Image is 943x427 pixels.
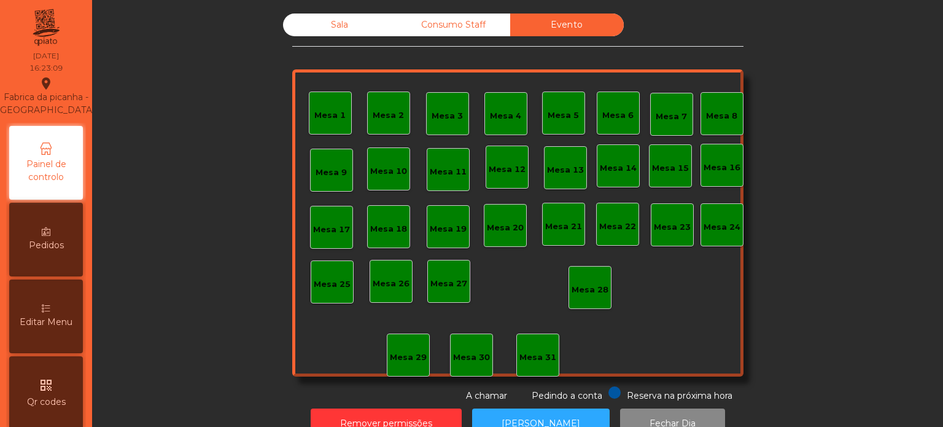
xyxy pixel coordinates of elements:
div: Mesa 6 [602,109,634,122]
div: Mesa 30 [453,351,490,364]
div: Mesa 8 [706,110,737,122]
i: qr_code [39,378,53,393]
div: Mesa 27 [430,278,467,290]
div: Mesa 12 [489,163,526,176]
div: Mesa 29 [390,351,427,364]
div: Mesa 28 [572,284,608,296]
div: Mesa 11 [430,166,467,178]
div: Mesa 2 [373,109,404,122]
div: Mesa 23 [654,221,691,233]
span: Pedindo a conta [532,390,602,401]
div: Mesa 16 [704,162,740,174]
div: Mesa 17 [313,224,350,236]
div: Mesa 5 [548,109,579,122]
span: Qr codes [27,396,66,409]
div: Evento [510,14,624,36]
div: Mesa 1 [314,109,346,122]
div: [DATE] [33,50,59,61]
div: Sala [283,14,397,36]
div: Mesa 22 [599,221,636,233]
div: Mesa 9 [316,166,347,179]
i: location_on [39,76,53,91]
div: Mesa 13 [547,164,584,176]
div: Mesa 19 [430,223,467,235]
div: Mesa 20 [487,222,524,234]
div: Mesa 21 [545,221,582,233]
div: Mesa 26 [373,278,409,290]
div: Mesa 10 [370,165,407,178]
span: A chamar [466,390,507,401]
div: Mesa 15 [652,162,689,174]
span: Pedidos [29,239,64,252]
div: Mesa 7 [656,111,687,123]
img: qpiato [31,6,61,49]
div: Mesa 3 [432,110,463,122]
div: Consumo Staff [397,14,510,36]
span: Reserva na próxima hora [627,390,732,401]
span: Editar Menu [20,316,72,329]
div: 16:23:09 [29,63,63,74]
div: Mesa 14 [600,162,637,174]
div: Mesa 24 [704,221,740,233]
div: Mesa 31 [519,351,556,364]
span: Painel de controlo [12,158,80,184]
div: Mesa 25 [314,278,351,291]
div: Mesa 4 [490,110,521,122]
div: Mesa 18 [370,223,407,235]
